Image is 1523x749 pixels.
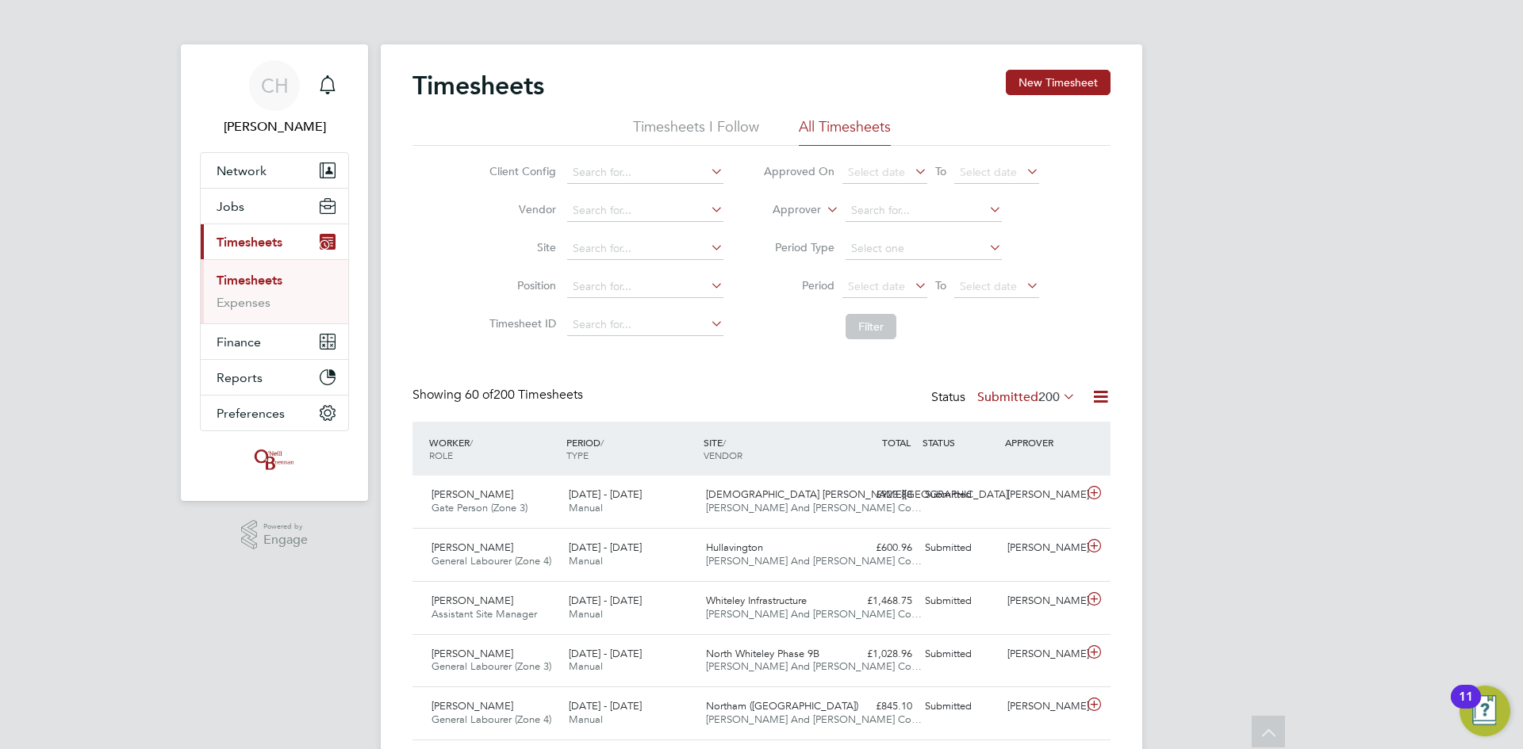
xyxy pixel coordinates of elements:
a: Timesheets [217,273,282,288]
div: WORKER [425,428,562,469]
label: Position [485,278,556,292]
label: Submitted [977,389,1076,405]
input: Search for... [567,200,723,222]
div: [PERSON_NAME] [1001,482,1084,508]
span: [PERSON_NAME] [432,487,513,501]
div: Submitted [919,588,1001,614]
span: Hullavington [706,541,763,554]
a: Powered byEngage [241,520,309,550]
div: STATUS [919,428,1001,457]
span: Ciaran Hoey [200,117,349,136]
div: Submitted [919,641,1001,667]
span: General Labourer (Zone 4) [432,713,551,726]
span: 200 Timesheets [465,387,583,403]
span: To [930,275,951,296]
li: Timesheets I Follow [633,117,759,146]
span: Select date [960,165,1017,179]
button: Reports [201,360,348,395]
span: Preferences [217,406,285,421]
div: [PERSON_NAME] [1001,694,1084,720]
a: Go to home page [200,447,349,472]
div: Timesheets [201,259,348,323]
span: [PERSON_NAME] [432,647,513,660]
span: Finance [217,334,261,350]
div: £845.10 [836,694,919,720]
span: [PERSON_NAME] And [PERSON_NAME] Co… [706,554,922,567]
li: All Timesheets [799,117,891,146]
span: Jobs [217,199,244,214]
span: Network [217,163,267,178]
label: Period [763,278,834,292]
span: / [600,436,604,449]
span: Manual [569,713,603,726]
button: New Timesheet [1006,70,1111,95]
div: 11 [1459,697,1473,717]
input: Search for... [567,276,723,298]
span: Manual [569,607,603,621]
button: Preferences [201,396,348,430]
span: [PERSON_NAME] And [PERSON_NAME] Co… [706,607,922,621]
input: Search for... [567,238,723,260]
span: Gate Person (Zone 3) [432,501,527,514]
label: Timesheet ID [485,316,556,331]
span: Manual [569,501,603,514]
h2: Timesheets [412,70,544,101]
button: Filter [846,314,896,339]
span: Reports [217,370,263,385]
div: SITE [700,428,837,469]
span: ROLE [429,449,453,461]
span: Powered by [263,520,308,533]
label: Approver [750,202,821,218]
div: £1,468.75 [836,588,919,614]
span: Manual [569,554,603,567]
a: Expenses [217,295,270,310]
span: Timesheets [217,235,282,250]
span: [DATE] - [DATE] [569,594,642,607]
span: TOTAL [882,436,911,449]
span: Manual [569,659,603,673]
span: Northam ([GEOGRAPHIC_DATA]) [706,699,858,713]
div: [PERSON_NAME] [1001,535,1084,561]
button: Finance [201,324,348,359]
div: [PERSON_NAME] [1001,588,1084,614]
div: £600.96 [836,535,919,561]
span: [PERSON_NAME] [432,699,513,713]
div: APPROVER [1001,428,1084,457]
div: Status [931,387,1079,409]
span: [DATE] - [DATE] [569,541,642,554]
span: Select date [848,279,905,293]
label: Client Config [485,164,556,178]
span: 60 of [465,387,493,403]
span: General Labourer (Zone 3) [432,659,551,673]
nav: Main navigation [181,44,368,501]
button: Open Resource Center, 11 new notifications [1460,686,1510,736]
span: TYPE [566,449,589,461]
a: CH[PERSON_NAME] [200,60,349,136]
input: Select one [846,238,1002,260]
span: Select date [960,279,1017,293]
span: [DATE] - [DATE] [569,487,642,501]
span: / [470,436,473,449]
div: Submitted [919,482,1001,508]
button: Timesheets [201,224,348,259]
span: Engage [263,533,308,547]
label: Approved On [763,164,834,178]
span: [PERSON_NAME] [432,594,513,607]
div: £923.88 [836,482,919,508]
button: Network [201,153,348,188]
span: [PERSON_NAME] And [PERSON_NAME] Co… [706,501,922,514]
input: Search for... [567,162,723,184]
div: [PERSON_NAME] [1001,641,1084,667]
span: Whiteley Infrastructure [706,594,807,607]
span: Select date [848,165,905,179]
span: VENDOR [704,449,742,461]
span: North Whiteley Phase 9B [706,647,819,660]
button: Jobs [201,189,348,224]
label: Vendor [485,202,556,216]
span: [DATE] - [DATE] [569,647,642,660]
span: / [723,436,726,449]
div: Submitted [919,535,1001,561]
span: [PERSON_NAME] [432,541,513,554]
input: Search for... [846,200,1002,222]
span: Assistant Site Manager [432,607,537,621]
